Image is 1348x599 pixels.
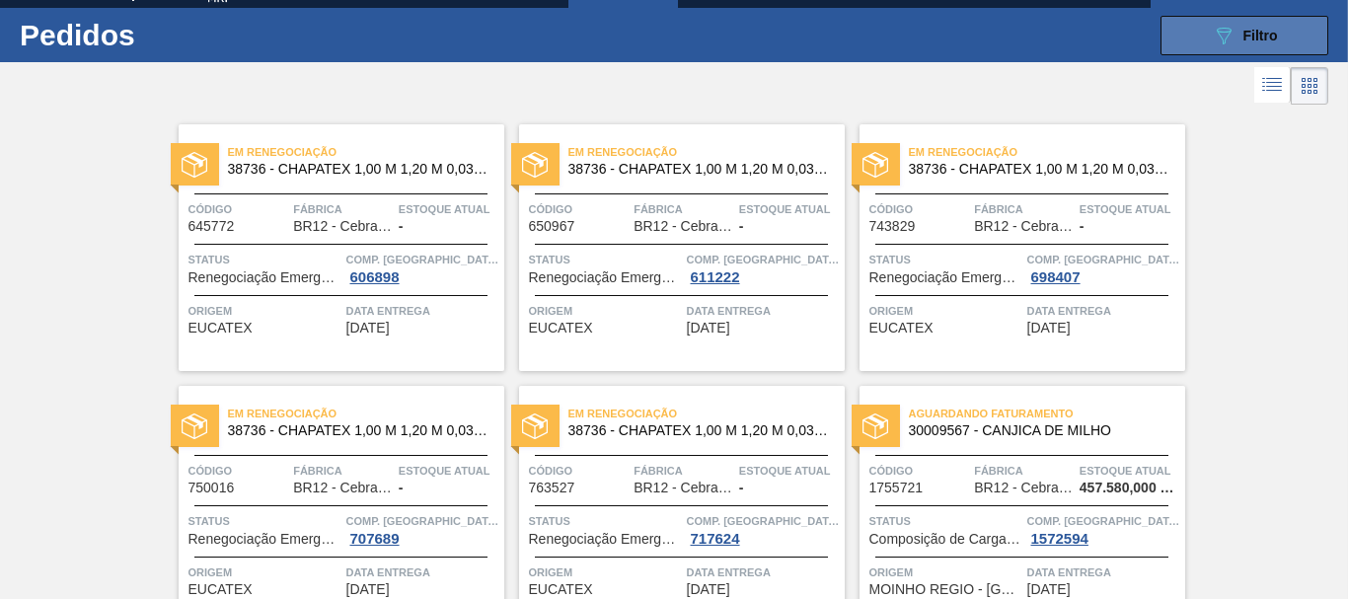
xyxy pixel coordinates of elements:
span: Renegociação Emergencial de Pedido [188,270,341,285]
span: 20/11/2021 [346,582,390,597]
img: status [862,413,888,439]
span: Em renegociação [568,404,845,423]
span: 19/11/2021 [1027,321,1071,336]
span: Comp. Carga [1027,250,1180,269]
span: Fábrica [293,199,394,219]
span: - [739,219,744,234]
span: - [399,481,404,495]
span: Código [869,461,970,481]
div: 606898 [346,269,404,285]
img: status [182,152,207,178]
span: Status [869,250,1022,269]
span: Estoque atual [399,461,499,481]
span: Status [529,511,682,531]
span: Estoque atual [1080,461,1180,481]
span: Data entrega [1027,301,1180,321]
span: Fábrica [634,199,734,219]
span: - [739,481,744,495]
span: Status [869,511,1022,531]
span: Código [529,461,630,481]
span: BR12 - Cebrasa [974,219,1073,234]
span: Comp. Carga [687,250,840,269]
span: BR12 - Cebrasa [634,481,732,495]
span: - [1080,219,1085,234]
span: BR12 - Cebrasa [974,481,1073,495]
span: Data entrega [1027,562,1180,582]
a: Comp. [GEOGRAPHIC_DATA]698407 [1027,250,1180,285]
img: status [862,152,888,178]
span: Renegociação Emergencial de Pedido [188,532,341,547]
div: Visão em Cards [1291,67,1328,105]
span: Data entrega [346,562,499,582]
span: 30009567 - CANJICA DE MILHO [909,423,1169,438]
span: 38736 - CHAPATEX 1,00 M 1,20 M 0,03 M [228,162,488,177]
span: Data entrega [346,301,499,321]
span: Fábrica [974,199,1075,219]
span: 28/09/2021 [687,321,730,336]
span: Renegociação Emergencial de Pedido [529,270,682,285]
div: Visão em Lista [1254,67,1291,105]
span: 26/11/2021 [687,582,730,597]
span: Composição de Carga Aceita [869,532,1022,547]
span: Comp. Carga [687,511,840,531]
a: statusEm renegociação38736 - CHAPATEX 1,00 M 1,20 M 0,03 MCódigo645772FábricaBR12 - CebrasaEstoqu... [164,124,504,371]
h1: Pedidos [20,24,296,46]
div: 611222 [687,269,744,285]
span: 38736 - CHAPATEX 1,00 M 1,20 M 0,03 M [568,423,829,438]
span: 650967 [529,219,575,234]
span: Status [188,511,341,531]
span: 38736 - CHAPATEX 1,00 M 1,20 M 0,03 M [909,162,1169,177]
span: EUCATEX [529,321,593,336]
span: Filtro [1243,28,1278,43]
a: Comp. [GEOGRAPHIC_DATA]611222 [687,250,840,285]
span: 743829 [869,219,916,234]
a: Comp. [GEOGRAPHIC_DATA]1572594 [1027,511,1180,547]
span: Código [188,461,289,481]
span: Fábrica [293,461,394,481]
a: statusEm renegociação38736 - CHAPATEX 1,00 M 1,20 M 0,03 MCódigo650967FábricaBR12 - CebrasaEstoqu... [504,124,845,371]
span: Status [188,250,341,269]
div: 1572594 [1027,531,1092,547]
span: BR12 - Cebrasa [293,481,392,495]
span: Em renegociação [228,142,504,162]
span: Origem [188,562,341,582]
span: - [399,219,404,234]
a: Comp. [GEOGRAPHIC_DATA]606898 [346,250,499,285]
span: Fábrica [974,461,1075,481]
span: Comp. Carga [1027,511,1180,531]
span: 750016 [188,481,235,495]
span: 13/09/2024 [1027,582,1071,597]
span: Código [188,199,289,219]
div: 698407 [1027,269,1085,285]
span: Origem [869,562,1022,582]
span: MOINHO REGIO - CUIABÁ (MT) [869,582,1022,597]
span: 38736 - CHAPATEX 1,00 M 1,20 M 0,03 M [568,162,829,177]
span: Comp. Carga [346,511,499,531]
span: Data entrega [687,301,840,321]
span: Estoque atual [399,199,499,219]
img: status [522,413,548,439]
span: 457.580,000 KG [1080,481,1180,495]
span: 645772 [188,219,235,234]
button: Filtro [1161,16,1328,55]
span: Renegociação Emergencial de Pedido [869,270,1022,285]
span: Código [869,199,970,219]
span: Aguardando Faturamento [909,404,1185,423]
span: BR12 - Cebrasa [293,219,392,234]
span: Data entrega [687,562,840,582]
div: 717624 [687,531,744,547]
span: EUCATEX [188,582,253,597]
img: status [182,413,207,439]
span: Em renegociação [909,142,1185,162]
span: BR12 - Cebrasa [634,219,732,234]
span: Status [529,250,682,269]
div: 707689 [346,531,404,547]
span: 23/09/2021 [346,321,390,336]
span: 1755721 [869,481,924,495]
span: Em renegociação [568,142,845,162]
span: Origem [529,562,682,582]
span: Em renegociação [228,404,504,423]
span: 38736 - CHAPATEX 1,00 M 1,20 M 0,03 M [228,423,488,438]
img: status [522,152,548,178]
span: Estoque atual [739,199,840,219]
